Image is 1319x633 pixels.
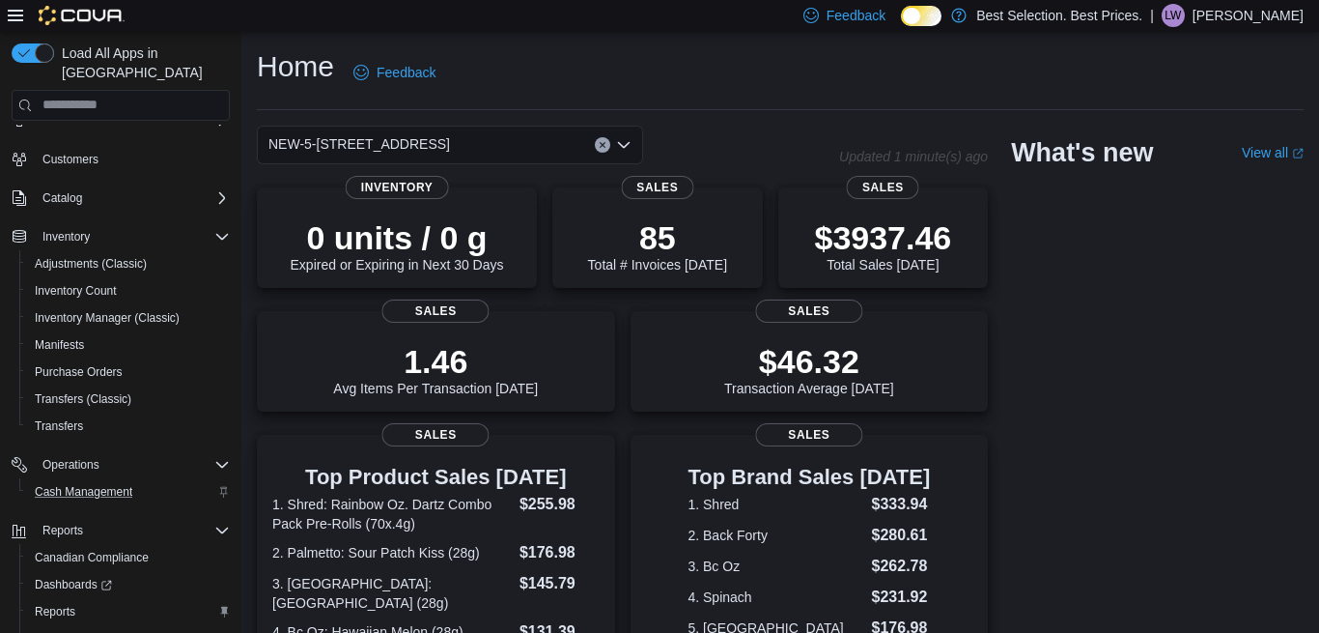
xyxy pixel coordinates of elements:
[346,53,443,92] a: Feedback
[688,526,863,545] dt: 2. Back Forty
[272,495,512,533] dt: 1. Shred: Rainbow Oz. Dartz Combo Pack Pre-Rolls (70x.4g)
[333,342,538,396] div: Avg Items Per Transaction [DATE]
[35,519,230,542] span: Reports
[35,604,75,619] span: Reports
[1292,148,1304,159] svg: External link
[519,493,600,516] dd: $255.98
[35,418,83,434] span: Transfers
[19,598,238,625] button: Reports
[976,4,1142,27] p: Best Selection. Best Prices.
[19,304,238,331] button: Inventory Manager (Classic)
[35,519,91,542] button: Reports
[35,310,180,326] span: Inventory Manager (Classic)
[621,176,693,199] span: Sales
[35,283,117,299] span: Inventory Count
[4,517,238,544] button: Reports
[27,480,140,504] a: Cash Management
[35,148,106,171] a: Customers
[588,218,727,257] p: 85
[19,331,238,359] button: Manifests
[1193,4,1304,27] p: [PERSON_NAME]
[872,524,931,547] dd: $280.61
[27,388,139,411] a: Transfers (Classic)
[35,225,230,248] span: Inventory
[27,252,154,275] a: Adjustments (Classic)
[1162,4,1185,27] div: lilly wohlers
[377,63,435,82] span: Feedback
[27,415,91,438] a: Transfers
[519,541,600,564] dd: $176.98
[839,149,988,164] p: Updated 1 minute(s) ago
[19,544,238,571] button: Canadian Compliance
[27,546,156,569] a: Canadian Compliance
[268,132,450,156] span: NEW-5-[STREET_ADDRESS]
[4,185,238,212] button: Catalog
[27,306,187,330] a: Inventory Manager (Classic)
[382,300,490,323] span: Sales
[35,577,112,592] span: Dashboards
[27,573,230,596] span: Dashboards
[27,480,230,504] span: Cash Management
[35,187,230,210] span: Catalog
[616,137,631,153] button: Open list of options
[42,457,99,473] span: Operations
[42,152,98,167] span: Customers
[35,550,149,565] span: Canadian Compliance
[872,493,931,516] dd: $333.94
[1242,145,1304,160] a: View allExternal link
[35,225,98,248] button: Inventory
[27,333,92,357] a: Manifests
[1150,4,1154,27] p: |
[291,218,504,257] p: 0 units / 0 g
[27,333,230,357] span: Manifests
[27,306,230,330] span: Inventory Manager (Classic)
[35,147,230,171] span: Customers
[755,423,862,446] span: Sales
[724,342,894,396] div: Transaction Average [DATE]
[27,546,230,569] span: Canadian Compliance
[42,229,90,245] span: Inventory
[688,466,930,489] h3: Top Brand Sales [DATE]
[827,6,885,25] span: Feedback
[54,43,230,82] span: Load All Apps in [GEOGRAPHIC_DATA]
[901,26,902,27] span: Dark Mode
[27,573,120,596] a: Dashboards
[333,342,538,381] p: 1.46
[19,413,238,440] button: Transfers
[35,337,84,353] span: Manifests
[814,218,951,257] p: $3937.46
[724,342,894,381] p: $46.32
[872,555,931,578] dd: $262.78
[4,145,238,173] button: Customers
[272,543,512,562] dt: 2. Palmetto: Sour Patch Kiss (28g)
[588,218,727,273] div: Total # Invoices [DATE]
[35,256,147,272] span: Adjustments (Classic)
[19,277,238,304] button: Inventory Count
[19,386,238,413] button: Transfers (Classic)
[814,218,951,273] div: Total Sales [DATE]
[19,359,238,386] button: Purchase Orders
[27,415,230,438] span: Transfers
[35,453,107,476] button: Operations
[901,6,941,26] input: Dark Mode
[27,388,230,411] span: Transfers (Classic)
[27,279,125,302] a: Inventory Count
[42,523,83,538] span: Reports
[272,574,512,613] dt: 3. [GEOGRAPHIC_DATA]: [GEOGRAPHIC_DATA] (28g)
[519,572,600,595] dd: $145.79
[19,250,238,277] button: Adjustments (Classic)
[688,557,863,576] dt: 3. Bc Oz
[35,187,90,210] button: Catalog
[755,300,862,323] span: Sales
[35,453,230,476] span: Operations
[35,484,132,500] span: Cash Management
[688,495,863,514] dt: 1. Shred
[272,466,600,489] h3: Top Product Sales [DATE]
[688,588,863,607] dt: 4. Spinach
[27,360,230,384] span: Purchase Orders
[595,137,610,153] button: Clear input
[1011,137,1153,168] h2: What's new
[39,6,125,25] img: Cova
[35,364,123,380] span: Purchase Orders
[42,190,82,206] span: Catalog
